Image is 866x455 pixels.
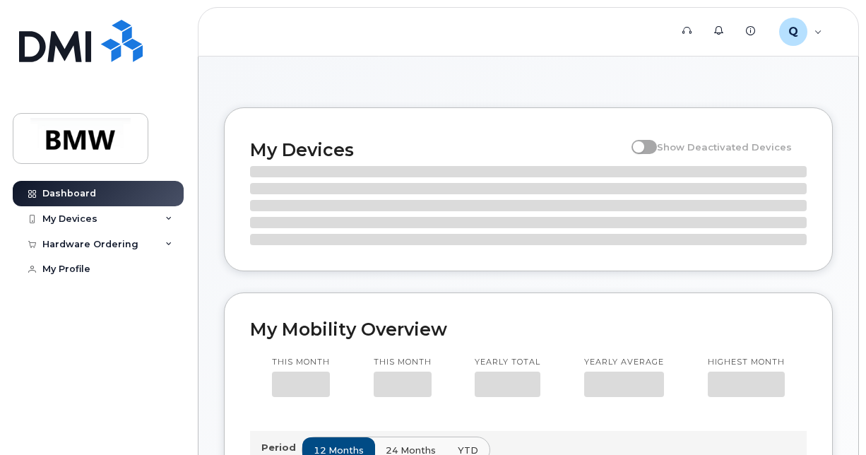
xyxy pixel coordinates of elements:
span: Show Deactivated Devices [657,141,792,153]
p: This month [374,357,432,368]
input: Show Deactivated Devices [631,134,643,145]
h2: My Devices [250,139,624,160]
p: Highest month [708,357,785,368]
p: Period [261,441,302,454]
h2: My Mobility Overview [250,319,807,340]
p: Yearly total [475,357,540,368]
p: Yearly average [584,357,664,368]
p: This month [272,357,330,368]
